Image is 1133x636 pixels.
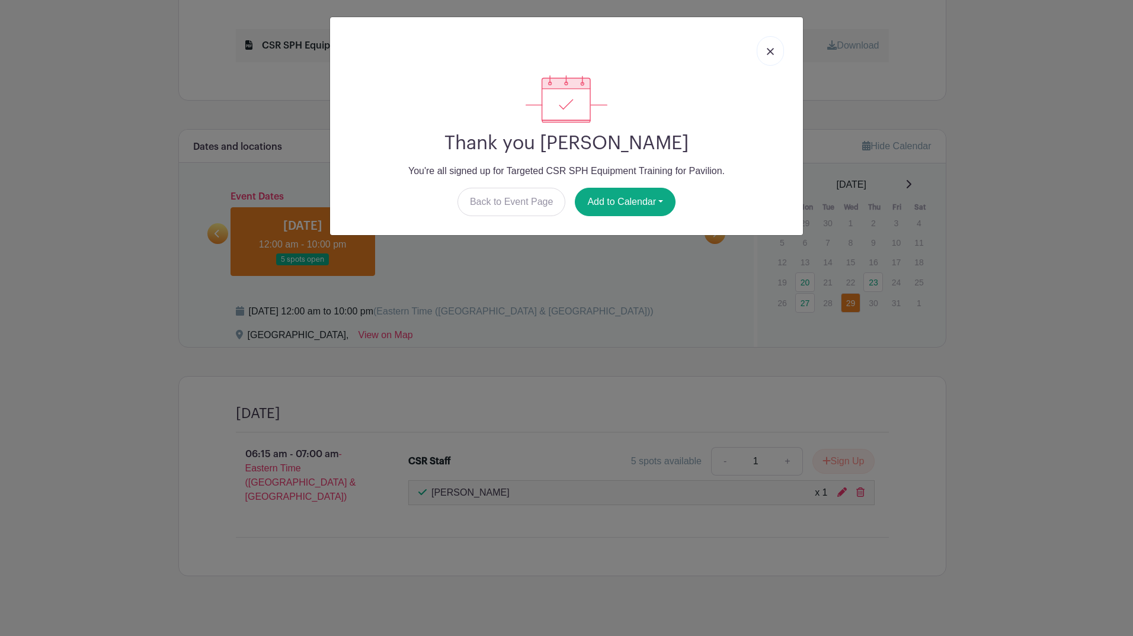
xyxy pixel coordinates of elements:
[767,48,774,55] img: close_button-5f87c8562297e5c2d7936805f587ecaba9071eb48480494691a3f1689db116b3.svg
[340,164,793,178] p: You're all signed up for Targeted CSR SPH Equipment Training for Pavilion.
[340,132,793,155] h2: Thank you [PERSON_NAME]
[526,75,607,123] img: signup_complete-c468d5dda3e2740ee63a24cb0ba0d3ce5d8a4ecd24259e683200fb1569d990c8.svg
[457,188,566,216] a: Back to Event Page
[575,188,676,216] button: Add to Calendar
